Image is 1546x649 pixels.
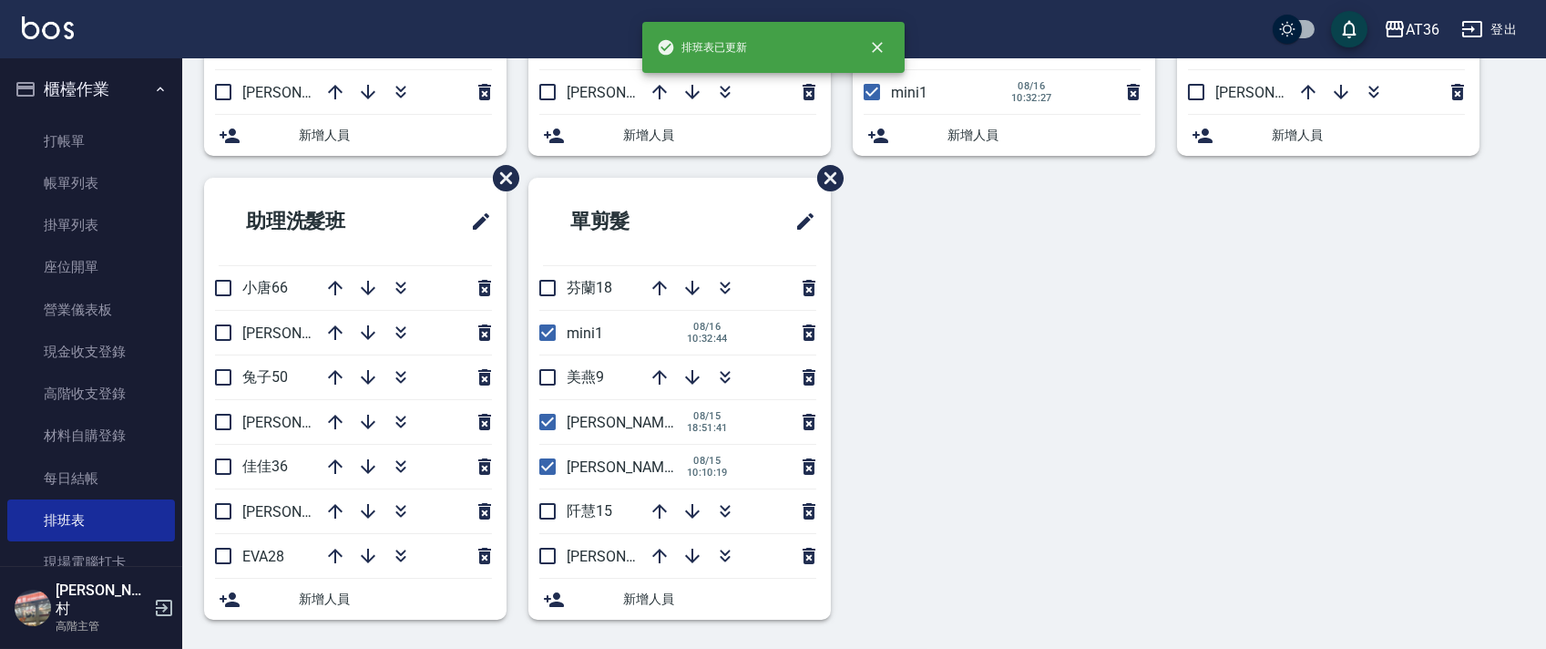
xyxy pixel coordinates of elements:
[242,84,360,101] span: [PERSON_NAME]6
[56,582,148,618] h5: [PERSON_NAME]村
[567,84,692,101] span: [PERSON_NAME]11
[7,541,175,583] a: 現場電腦打卡
[687,321,728,333] span: 08/16
[7,204,175,246] a: 掛單列表
[7,331,175,373] a: 現金收支登錄
[15,590,51,626] img: Person
[687,333,728,345] span: 10:32:44
[567,458,692,476] span: [PERSON_NAME]16
[1215,84,1341,101] span: [PERSON_NAME]11
[242,548,284,565] span: EVA28
[1011,92,1052,104] span: 10:32:27
[7,415,175,457] a: 材料自購登錄
[947,126,1141,145] span: 新增人員
[56,618,148,634] p: 高階主管
[687,467,728,479] span: 10:10:19
[1177,115,1479,156] div: 新增人員
[7,373,175,415] a: 高階收支登錄
[204,115,507,156] div: 新增人員
[1331,11,1367,47] button: save
[687,422,728,434] span: 18:51:41
[7,162,175,204] a: 帳單列表
[567,279,612,296] span: 芬蘭18
[567,548,684,565] span: [PERSON_NAME]6
[1406,18,1439,41] div: AT36
[567,368,604,386] span: 美燕9
[657,38,748,57] span: 排班表已更新
[623,590,816,609] span: 新增人員
[204,579,507,620] div: 新增人員
[7,66,175,113] button: 櫃檯作業
[479,151,522,205] span: 刪除班表
[299,126,492,145] span: 新增人員
[543,189,721,254] h2: 單剪髮
[22,16,74,39] img: Logo
[567,324,603,342] span: mini1
[242,324,368,342] span: [PERSON_NAME]58
[7,289,175,331] a: 營業儀表板
[242,368,288,386] span: 兔子50
[687,410,728,422] span: 08/15
[687,455,728,467] span: 08/15
[242,279,288,296] span: 小唐66
[242,414,368,431] span: [PERSON_NAME]59
[299,590,492,609] span: 新增人員
[891,84,927,101] span: mini1
[242,503,368,520] span: [PERSON_NAME]55
[219,189,415,254] h2: 助理洗髮班
[1272,126,1465,145] span: 新增人員
[242,458,288,475] span: 佳佳36
[528,579,831,620] div: 新增人員
[528,115,831,156] div: 新增人員
[567,414,692,431] span: [PERSON_NAME]11
[1454,13,1524,46] button: 登出
[7,246,175,288] a: 座位開單
[623,126,816,145] span: 新增人員
[7,458,175,500] a: 每日結帳
[853,115,1155,156] div: 新增人員
[7,120,175,162] a: 打帳單
[1377,11,1447,48] button: AT36
[459,200,492,243] span: 修改班表的標題
[783,200,816,243] span: 修改班表的標題
[804,151,846,205] span: 刪除班表
[7,500,175,541] a: 排班表
[567,502,612,520] span: 阡慧15
[1011,80,1052,92] span: 08/16
[857,27,897,67] button: close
